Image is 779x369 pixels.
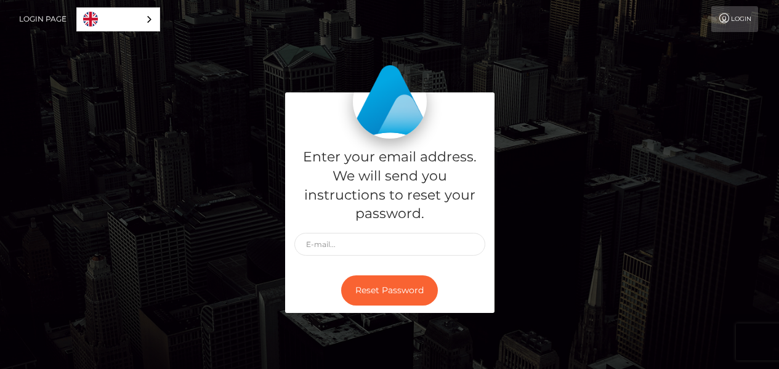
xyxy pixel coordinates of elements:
div: Language [76,7,160,31]
h5: Enter your email address. We will send you instructions to reset your password. [294,148,485,224]
img: MassPay Login [353,65,427,139]
input: E-mail... [294,233,485,256]
a: Login [711,6,758,32]
a: Login Page [19,6,67,32]
button: Reset Password [341,275,438,306]
aside: Language selected: English [76,7,160,31]
a: English [77,8,159,31]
